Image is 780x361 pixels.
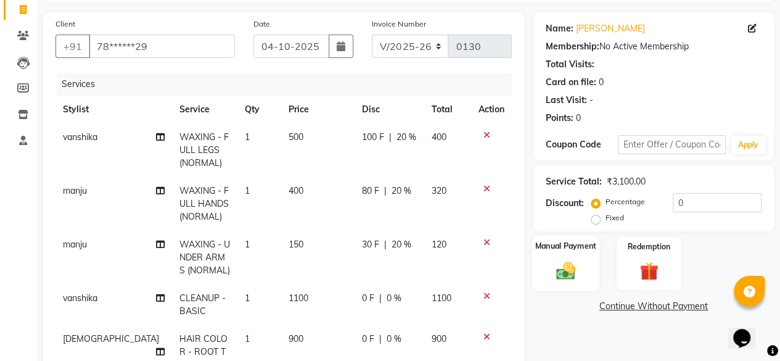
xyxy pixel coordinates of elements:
[396,131,416,144] span: 20 %
[289,293,308,304] span: 1100
[63,131,97,143] span: vanshika
[379,333,382,346] span: |
[392,185,411,197] span: 20 %
[471,96,512,123] th: Action
[606,212,624,223] label: Fixed
[536,300,771,313] a: Continue Without Payment
[362,292,374,305] span: 0 F
[546,138,618,151] div: Coupon Code
[179,185,229,222] span: WAXING - FULL HANDS (NORMAL)
[362,185,379,197] span: 80 F
[432,293,451,304] span: 1100
[607,175,646,188] div: ₹3,100.00
[546,175,602,188] div: Service Total:
[535,240,597,252] label: Manual Payment
[179,293,226,317] span: CLEANUP - BASIC
[432,185,446,196] span: 320
[731,136,766,154] button: Apply
[546,40,762,53] div: No Active Membership
[392,238,411,251] span: 20 %
[387,292,401,305] span: 0 %
[550,259,581,281] img: _cash.svg
[362,333,374,346] span: 0 F
[57,73,521,96] div: Services
[172,96,237,123] th: Service
[384,185,387,197] span: |
[546,58,594,71] div: Total Visits:
[63,333,159,344] span: [DEMOGRAPHIC_DATA]
[432,131,446,143] span: 400
[245,185,250,196] span: 1
[289,239,303,250] span: 150
[55,19,75,30] label: Client
[379,292,382,305] span: |
[606,196,645,207] label: Percentage
[384,238,387,251] span: |
[362,238,379,251] span: 30 F
[728,312,768,349] iframe: chat widget
[546,22,573,35] div: Name:
[546,40,599,53] div: Membership:
[289,333,303,344] span: 900
[355,96,424,123] th: Disc
[599,76,604,89] div: 0
[628,241,670,252] label: Redemption
[546,94,587,107] div: Last Visit:
[89,35,235,58] input: Search by Name/Mobile/Email/Code
[237,96,281,123] th: Qty
[618,135,726,154] input: Enter Offer / Coupon Code
[424,96,471,123] th: Total
[63,239,87,250] span: manju
[289,131,303,143] span: 500
[576,112,581,125] div: 0
[387,333,401,346] span: 0 %
[389,131,392,144] span: |
[589,94,593,107] div: -
[634,260,664,283] img: _gift.svg
[63,185,87,196] span: manju
[245,293,250,304] span: 1
[55,35,90,58] button: +91
[362,131,384,144] span: 100 F
[55,96,172,123] th: Stylist
[432,333,446,344] span: 900
[63,293,97,304] span: vanshika
[546,112,573,125] div: Points:
[179,131,229,168] span: WAXING - FULL LEGS (NORMAL)
[245,239,250,250] span: 1
[576,22,645,35] a: [PERSON_NAME]
[281,96,355,123] th: Price
[245,333,250,344] span: 1
[253,19,270,30] label: Date
[546,197,584,210] div: Discount:
[179,239,230,276] span: WAXING - UNDER ARMS (NORMAL)
[245,131,250,143] span: 1
[372,19,425,30] label: Invoice Number
[432,239,446,250] span: 120
[546,76,596,89] div: Card on file:
[289,185,303,196] span: 400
